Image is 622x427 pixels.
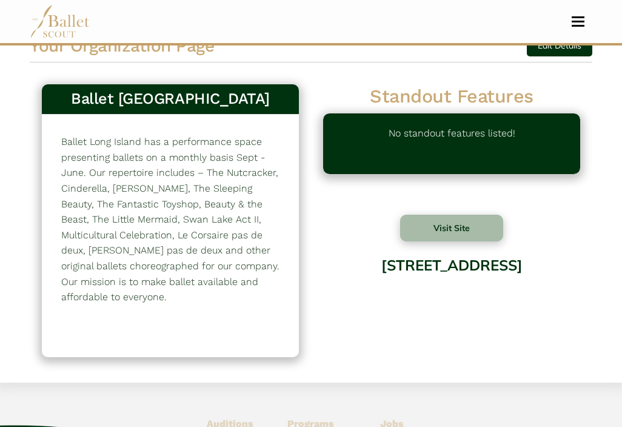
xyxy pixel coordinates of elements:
[52,89,289,109] h3: Ballet [GEOGRAPHIC_DATA]
[564,16,592,27] button: Toggle navigation
[400,215,503,241] button: Visit Site
[323,247,580,345] div: [STREET_ADDRESS]
[389,126,515,162] p: No standout features listed!
[323,84,580,109] h2: Standout Features
[30,35,311,57] h3: Your Organization Page
[61,134,279,305] p: Ballet Long Island has a performance space presenting ballets on a monthly basis Sept - June. Our...
[527,35,592,56] a: Edit Details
